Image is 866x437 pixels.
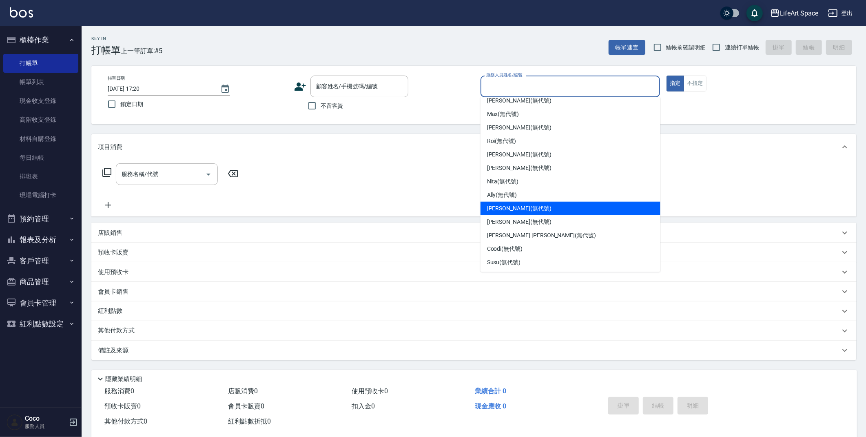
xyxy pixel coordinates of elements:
span: [PERSON_NAME] (無代號) [487,204,551,213]
h2: Key In [91,36,121,41]
button: 商品管理 [3,271,78,292]
div: 店販銷售 [91,223,856,243]
span: 扣入金 0 [352,402,375,410]
span: 現金應收 0 [475,402,506,410]
a: 現金收支登錄 [3,91,78,110]
a: 帳單列表 [3,73,78,91]
button: 紅利點數設定 [3,313,78,334]
button: save [746,5,763,21]
button: LifeArt Space [767,5,822,22]
div: 其他付款方式 [91,321,856,341]
span: Coodi (無代號) [487,245,523,253]
div: 預收卡販賣 [91,243,856,262]
p: 使用預收卡 [98,268,128,276]
button: 會員卡管理 [3,292,78,314]
div: 會員卡銷售 [91,282,856,301]
div: 項目消費 [91,134,856,160]
div: 使用預收卡 [91,262,856,282]
p: 會員卡銷售 [98,288,128,296]
h3: 打帳單 [91,45,121,56]
div: 備註及來源 [91,341,856,360]
label: 服務人員姓名/編號 [486,72,522,78]
span: [PERSON_NAME] (無代號) [487,164,551,172]
button: Choose date, selected date is 2025-10-13 [215,79,235,99]
span: [PERSON_NAME] (無代號) [487,96,551,105]
button: 不指定 [684,76,707,91]
p: 項目消費 [98,143,122,152]
input: YYYY/MM/DD hh:mm [108,82,212,96]
span: Nita (無代號) [487,177,519,186]
span: 預收卡販賣 0 [104,402,141,410]
span: 服務消費 0 [104,387,134,395]
span: Roi (無代號) [487,137,516,145]
a: 打帳單 [3,54,78,73]
a: 排班表 [3,167,78,186]
div: 紅利點數 [91,301,856,321]
button: 櫃檯作業 [3,29,78,51]
span: 不留客資 [321,102,343,110]
p: 店販銷售 [98,229,122,237]
span: 店販消費 0 [228,387,258,395]
button: 客戶管理 [3,250,78,272]
span: 會員卡販賣 0 [228,402,264,410]
span: Ally (無代號) [487,191,517,199]
span: 紅利點數折抵 0 [228,417,271,425]
span: 業績合計 0 [475,387,506,395]
button: 預約管理 [3,208,78,230]
span: Max (無代號) [487,110,519,118]
span: 其他付款方式 0 [104,417,147,425]
span: 上一筆訂單:#5 [121,46,163,56]
a: 現場電腦打卡 [3,186,78,205]
span: [PERSON_NAME] (無代號) [487,150,551,159]
p: 服務人員 [25,423,66,430]
button: 登出 [825,6,856,21]
span: 鎖定日期 [120,100,143,109]
span: 使用預收卡 0 [352,387,388,395]
span: Susu (無代號) [487,258,521,267]
label: 帳單日期 [108,75,125,81]
span: [PERSON_NAME] [PERSON_NAME] (無代號) [487,231,596,240]
p: 其他付款方式 [98,326,139,335]
p: 預收卡販賣 [98,248,128,257]
img: Logo [10,7,33,18]
img: Person [7,414,23,430]
button: 報表及分析 [3,229,78,250]
a: 每日結帳 [3,148,78,167]
span: 連續打單結帳 [725,43,759,52]
a: 材料自購登錄 [3,129,78,148]
span: [PERSON_NAME] (無代號) [487,218,551,226]
p: 紅利點數 [98,307,126,316]
a: 高階收支登錄 [3,110,78,129]
span: 結帳前確認明細 [666,43,706,52]
p: 備註及來源 [98,346,128,355]
div: LifeArt Space [780,8,818,18]
button: 帳單速查 [609,40,645,55]
button: Open [202,168,215,181]
p: 隱藏業績明細 [105,375,142,383]
h5: Coco [25,415,66,423]
button: 指定 [667,76,684,91]
span: [PERSON_NAME] (無代號) [487,123,551,132]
